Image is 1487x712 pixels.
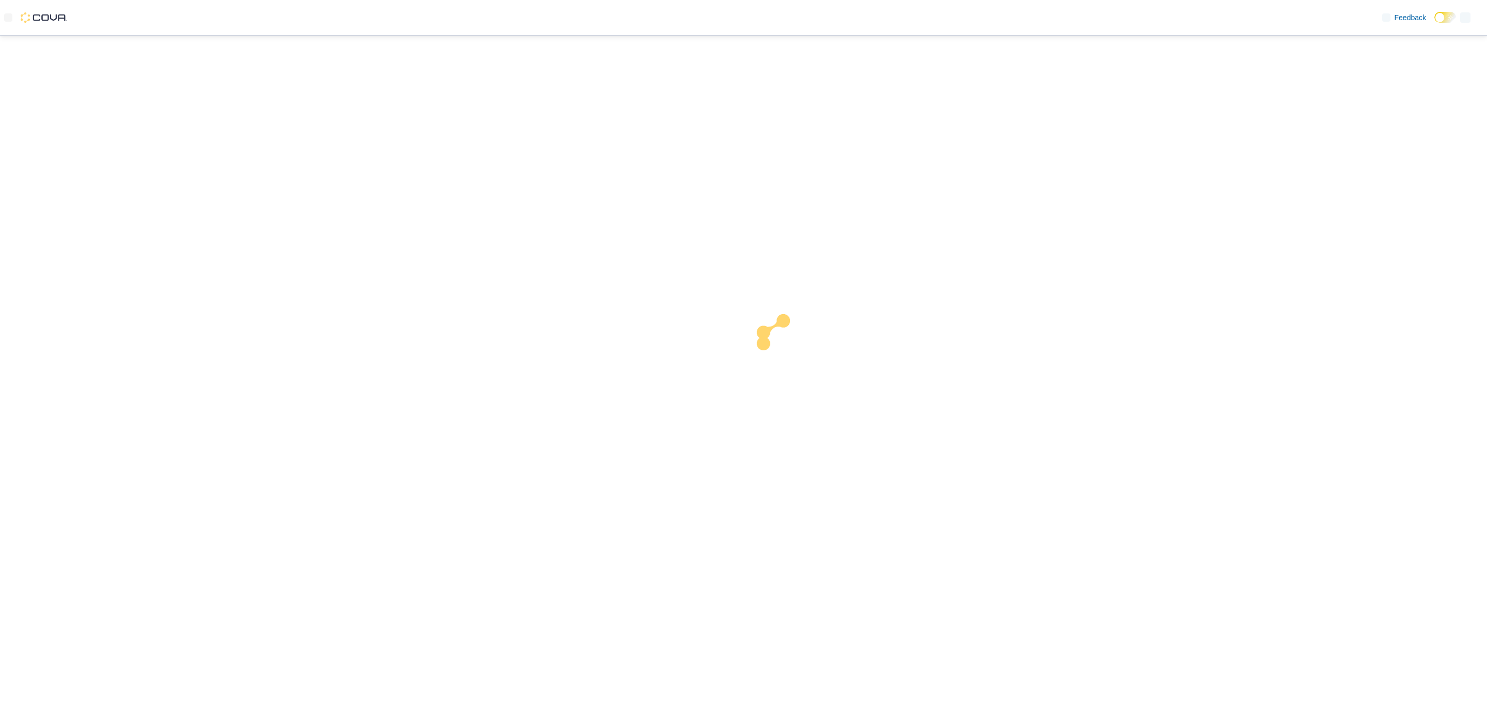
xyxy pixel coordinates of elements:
img: cova-loader [743,306,821,384]
input: Dark Mode [1434,12,1456,23]
span: Feedback [1395,12,1426,23]
a: Feedback [1378,7,1430,28]
img: Cova [21,12,67,23]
